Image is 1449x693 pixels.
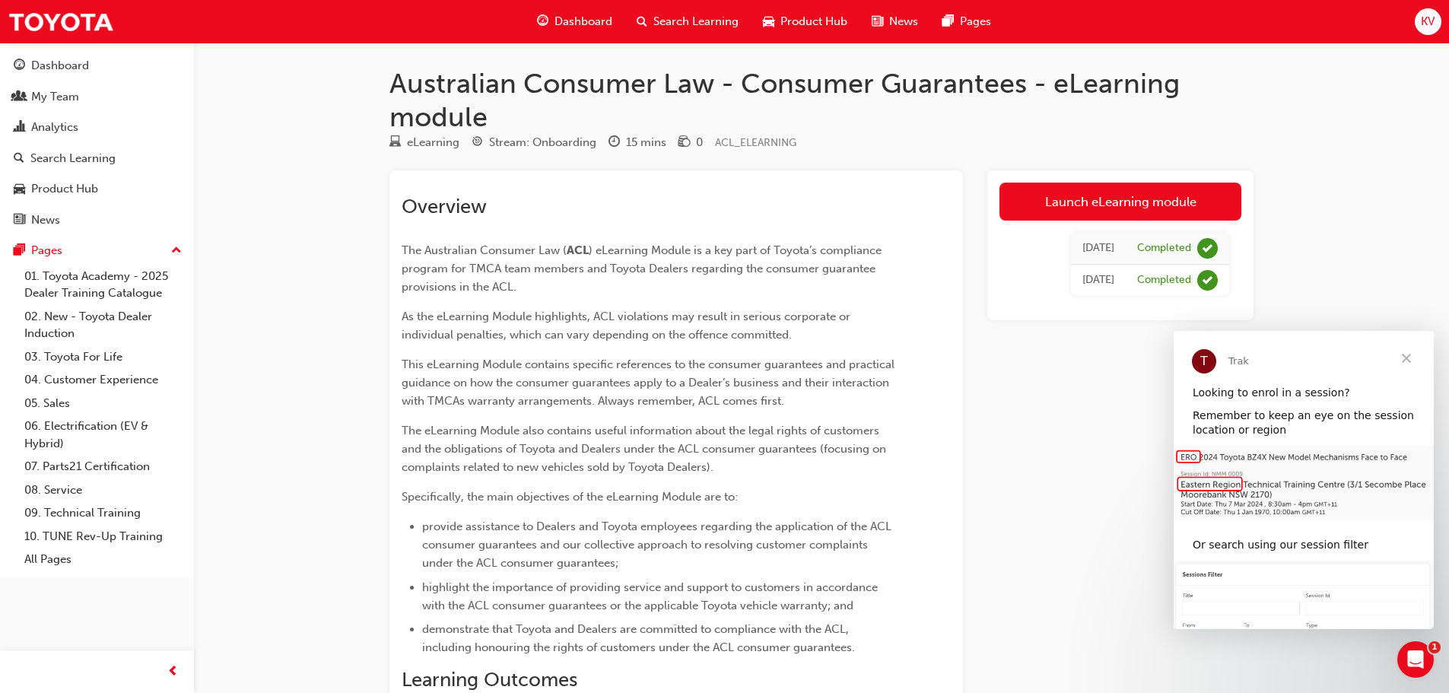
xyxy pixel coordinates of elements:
[1137,241,1191,256] div: Completed
[18,415,188,455] a: 06. Electrification (EV & Hybrid)
[18,305,188,345] a: 02. New - Toyota Dealer Induction
[18,548,188,571] a: All Pages
[402,243,885,294] span: ) eLearning Module is a key part of Toyota’s compliance program for TMCA team members and Toyota ...
[1415,8,1441,35] button: KV
[1197,238,1218,259] span: learningRecordVerb_COMPLETE-icon
[402,424,889,474] span: The eLearning Module also contains useful information about the legal rights of customers and the...
[14,121,25,135] span: chart-icon
[678,133,703,152] div: Price
[422,520,895,570] span: provide assistance to Dealers and Toyota employees regarding the application of the ACL consumer ...
[763,12,774,31] span: car-icon
[18,345,188,369] a: 03. Toyota For Life
[678,136,690,150] span: money-icon
[402,490,738,504] span: Specifically, the main objectives of the eLearning Module are to:
[389,67,1254,133] h1: Australian Consumer Law - Consumer Guarantees - eLearning module
[389,133,459,152] div: Type
[554,13,612,30] span: Dashboard
[472,136,483,150] span: target-icon
[14,152,24,166] span: search-icon
[889,13,918,30] span: News
[402,243,567,257] span: The Australian Consumer Law (
[626,134,666,151] div: 15 mins
[999,183,1241,221] a: Launch eLearning module
[402,310,853,342] span: As the eLearning Module highlights, ACL violations may result in serious corporate or individual ...
[715,136,796,149] span: Learning resource code
[402,668,577,691] span: Learning Outcomes
[31,211,60,229] div: News
[14,244,25,258] span: pages-icon
[31,180,98,198] div: Product Hub
[780,13,847,30] span: Product Hub
[751,6,860,37] a: car-iconProduct Hub
[14,91,25,104] span: people-icon
[609,133,666,152] div: Duration
[6,237,188,265] button: Pages
[422,580,881,612] span: highlight the importance of providing service and support to customers in accordance with the ACL...
[1421,13,1435,30] span: KV
[8,5,114,39] img: Trak
[389,136,401,150] span: learningResourceType_ELEARNING-icon
[872,12,883,31] span: news-icon
[31,88,79,106] div: My Team
[1137,273,1191,288] div: Completed
[6,206,188,234] a: News
[1082,272,1114,289] div: Mon Jul 11 2022 22:00:00 GMT+0800 (Australian Western Standard Time)
[1428,641,1441,653] span: 1
[6,113,188,141] a: Analytics
[6,175,188,203] a: Product Hub
[653,13,739,30] span: Search Learning
[1197,270,1218,291] span: learningRecordVerb_COMPLETE-icon
[624,6,751,37] a: search-iconSearch Learning
[696,134,703,151] div: 0
[537,12,548,31] span: guage-icon
[14,214,25,227] span: news-icon
[472,133,596,152] div: Stream
[14,183,25,196] span: car-icon
[18,501,188,525] a: 09. Technical Training
[422,622,855,654] span: demonstrate that Toyota and Dealers are committed to compliance with the ACL, including honouring...
[402,358,898,408] span: This eLearning Module contains specific references to the consumer guarantees and practical guida...
[14,59,25,73] span: guage-icon
[6,52,188,80] a: Dashboard
[167,663,179,682] span: prev-icon
[637,12,647,31] span: search-icon
[18,525,188,548] a: 10. TUNE Rev-Up Training
[171,241,182,261] span: up-icon
[489,134,596,151] div: Stream: Onboarding
[31,119,78,136] div: Analytics
[18,392,188,415] a: 05. Sales
[407,134,459,151] div: eLearning
[567,243,589,257] span: ACL
[525,6,624,37] a: guage-iconDashboard
[18,368,188,392] a: 04. Customer Experience
[402,195,487,218] span: Overview
[18,265,188,305] a: 01. Toyota Academy - 2025 Dealer Training Catalogue
[30,150,116,167] div: Search Learning
[31,242,62,259] div: Pages
[6,145,188,173] a: Search Learning
[1082,240,1114,257] div: Thu Apr 13 2023 22:00:00 GMT+0800 (Australian Western Standard Time)
[18,478,188,502] a: 08. Service
[6,83,188,111] a: My Team
[609,136,620,150] span: clock-icon
[31,57,89,75] div: Dashboard
[1174,331,1434,629] iframe: Intercom live chat message
[860,6,930,37] a: news-iconNews
[930,6,1003,37] a: pages-iconPages
[1397,641,1434,678] iframe: Intercom live chat
[18,455,188,478] a: 07. Parts21 Certification
[6,49,188,237] button: DashboardMy TeamAnalyticsSearch LearningProduct HubNews
[960,13,991,30] span: Pages
[942,12,954,31] span: pages-icon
